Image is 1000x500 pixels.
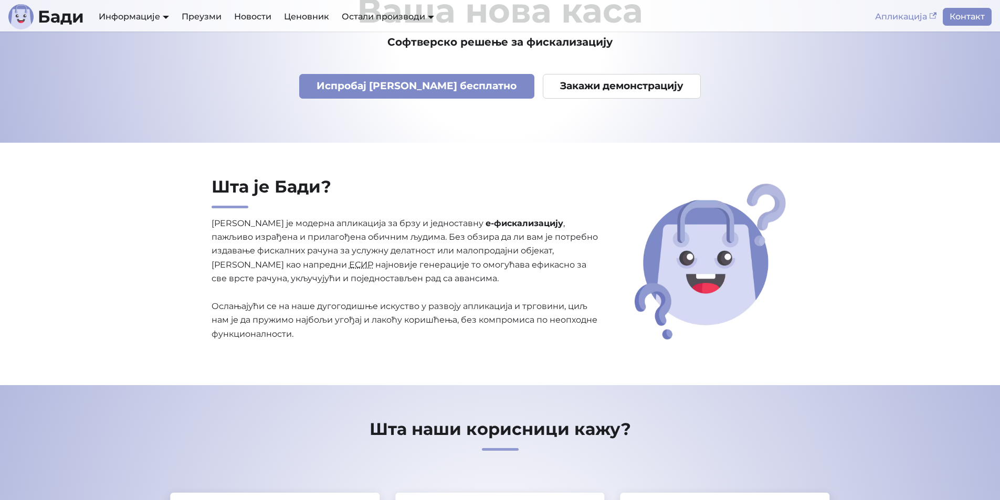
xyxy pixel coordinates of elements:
[869,8,943,26] a: Апликација
[228,8,278,26] a: Новости
[543,74,701,99] a: Закажи демонстрацију
[175,8,228,26] a: Преузми
[486,218,563,228] strong: е-фискализацију
[8,4,34,29] img: Лого
[212,217,599,342] p: [PERSON_NAME] је модерна апликација за брзу и једноставну , пажљиво израђена и прилагођена обични...
[299,74,534,99] a: Испробај [PERSON_NAME] бесплатно
[38,8,84,25] b: Бади
[162,36,838,49] h3: Софтверско решење за фискализацију
[99,12,169,22] a: Информације
[349,260,373,270] abbr: Електронски систем за издавање рачуна
[631,180,790,343] img: Шта је Бади?
[8,4,84,29] a: ЛогоБади
[943,8,992,26] a: Контакт
[342,12,434,22] a: Остали производи
[212,176,599,208] h2: Шта је Бади?
[278,8,335,26] a: Ценовник
[162,419,838,451] h2: Шта наши корисници кажу?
